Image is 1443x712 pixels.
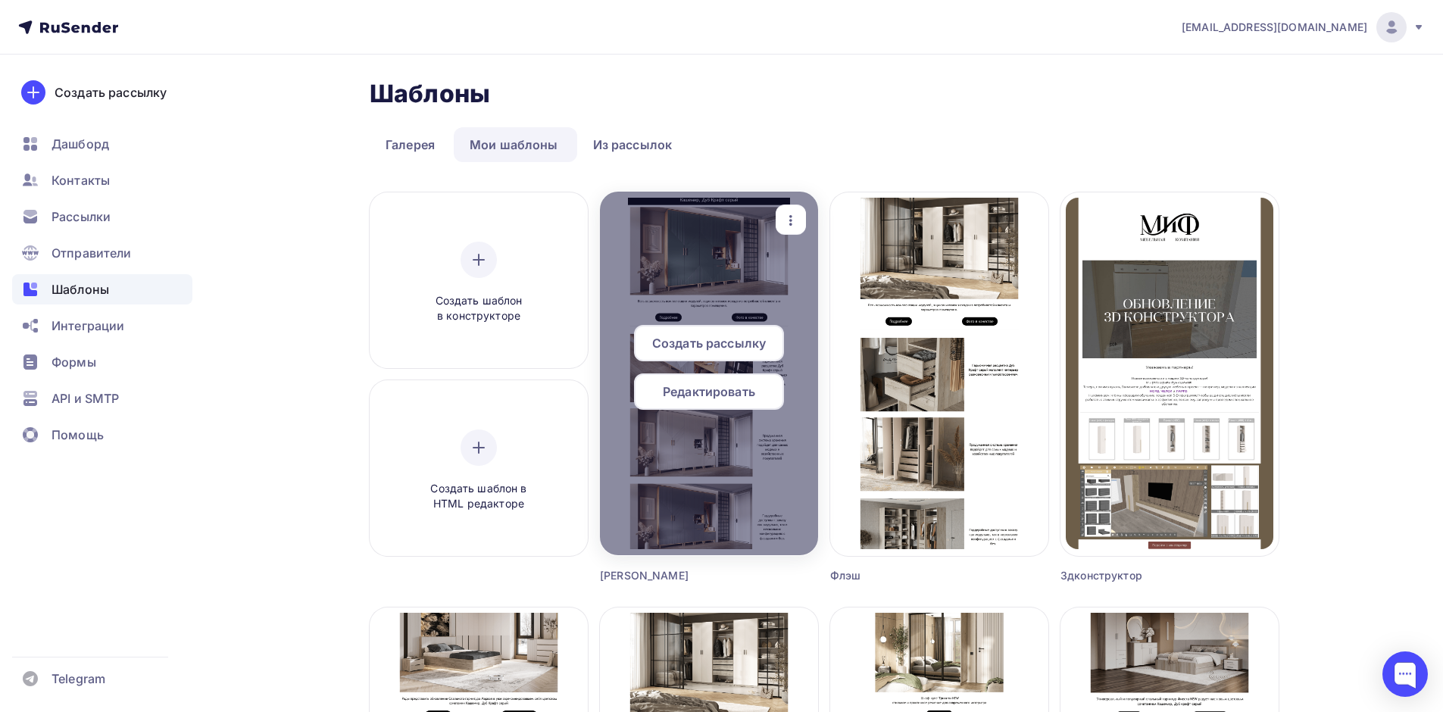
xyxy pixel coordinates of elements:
span: Создать шаблон в конструкторе [407,293,551,324]
a: Контакты [12,165,192,195]
div: [PERSON_NAME] [600,568,764,583]
span: Создать рассылку [652,334,766,352]
a: Формы [12,347,192,377]
span: Интеграции [52,317,124,335]
a: [EMAIL_ADDRESS][DOMAIN_NAME] [1182,12,1425,42]
span: Шаблоны [52,280,109,298]
span: API и SMTP [52,389,119,408]
a: Мои шаблоны [454,127,574,162]
span: Контакты [52,171,110,189]
a: Дашборд [12,129,192,159]
div: Флэш [830,568,994,583]
a: Галерея [370,127,451,162]
a: Из рассылок [577,127,689,162]
span: Отправители [52,244,132,262]
a: Рассылки [12,201,192,232]
span: Редактировать [663,383,755,401]
h2: Шаблоны [370,79,490,109]
span: Создать шаблон в HTML редакторе [407,481,551,512]
div: Создать рассылку [55,83,167,101]
span: Дашборд [52,135,109,153]
span: Формы [52,353,96,371]
span: [EMAIL_ADDRESS][DOMAIN_NAME] [1182,20,1367,35]
a: Отправители [12,238,192,268]
span: Telegram [52,670,105,688]
a: Шаблоны [12,274,192,304]
div: 3дконструктор [1060,568,1224,583]
span: Помощь [52,426,104,444]
span: Рассылки [52,208,111,226]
